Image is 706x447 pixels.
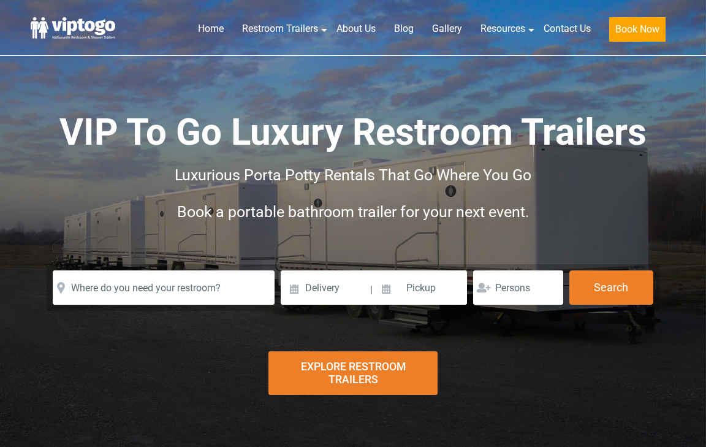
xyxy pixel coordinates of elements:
a: Book Now [600,15,675,49]
a: Contact Us [534,15,600,42]
span: Luxurious Porta Potty Rentals That Go Where You Go [175,166,531,184]
input: Delivery [281,270,368,305]
input: Pickup [374,270,467,305]
a: Gallery [423,15,471,42]
span: | [370,270,373,310]
button: Search [569,270,653,305]
button: Book Now [609,17,666,42]
input: Persons [473,270,563,305]
span: Book a portable bathroom trailer for your next event. [177,203,529,221]
a: Home [189,15,233,42]
a: Blog [385,15,423,42]
a: About Us [327,15,385,42]
span: VIP To Go Luxury Restroom Trailers [59,110,647,154]
div: Explore Restroom Trailers [268,351,438,395]
a: Resources [471,15,534,42]
a: Restroom Trailers [233,15,327,42]
input: Where do you need your restroom? [53,270,275,305]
